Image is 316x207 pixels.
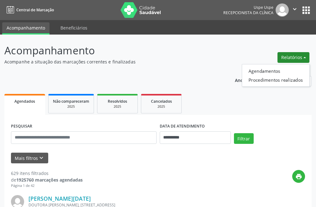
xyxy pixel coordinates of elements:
[38,155,45,161] i: keyboard_arrow_down
[4,43,220,58] p: Acompanhamento
[28,195,91,202] a: [PERSON_NAME][DATE]
[108,99,127,104] span: Resolvidos
[146,104,177,109] div: 2025
[235,76,290,84] p: Ano de acompanhamento
[11,122,32,131] label: PESQUISAR
[16,177,83,183] strong: 1925760 marcações agendadas
[223,5,273,10] div: Uspe Uspe
[160,122,205,131] label: DATA DE ATENDIMENTO
[53,99,89,104] span: Não compareceram
[234,133,254,144] button: Filtrar
[242,67,309,75] a: Agendamentos
[223,10,273,15] span: Recepcionista da clínica
[242,75,309,84] a: Procedimentos realizados
[53,104,89,109] div: 2025
[292,170,305,183] button: print
[151,99,172,104] span: Cancelados
[16,7,54,13] span: Central de Marcação
[2,22,49,35] a: Acompanhamento
[11,153,48,164] button: Mais filtroskeyboard_arrow_down
[11,170,83,177] div: 629 itens filtrados
[102,104,133,109] div: 2025
[301,5,312,16] button: apps
[11,177,83,183] div: de
[276,3,289,17] img: img
[242,64,310,87] ul: Relatórios
[291,6,298,13] i: 
[4,5,54,15] a: Central de Marcação
[4,58,220,65] p: Acompanhe a situação das marcações correntes e finalizadas
[11,183,83,188] div: Página 1 de 42
[295,173,302,180] i: print
[277,52,309,63] button: Relatórios
[14,99,35,104] span: Agendados
[56,22,92,33] a: Beneficiários
[289,3,301,17] button: 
